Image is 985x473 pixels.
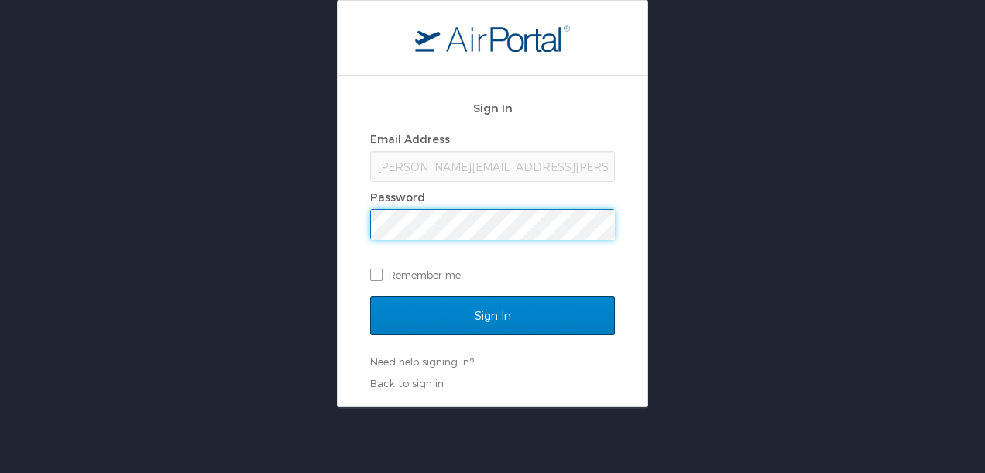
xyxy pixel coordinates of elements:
img: logo [415,24,570,52]
label: Password [370,190,425,204]
h2: Sign In [370,99,615,117]
a: Back to sign in [370,377,444,389]
a: Need help signing in? [370,355,474,368]
label: Remember me [370,263,615,286]
input: Sign In [370,296,615,335]
label: Email Address [370,132,450,146]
